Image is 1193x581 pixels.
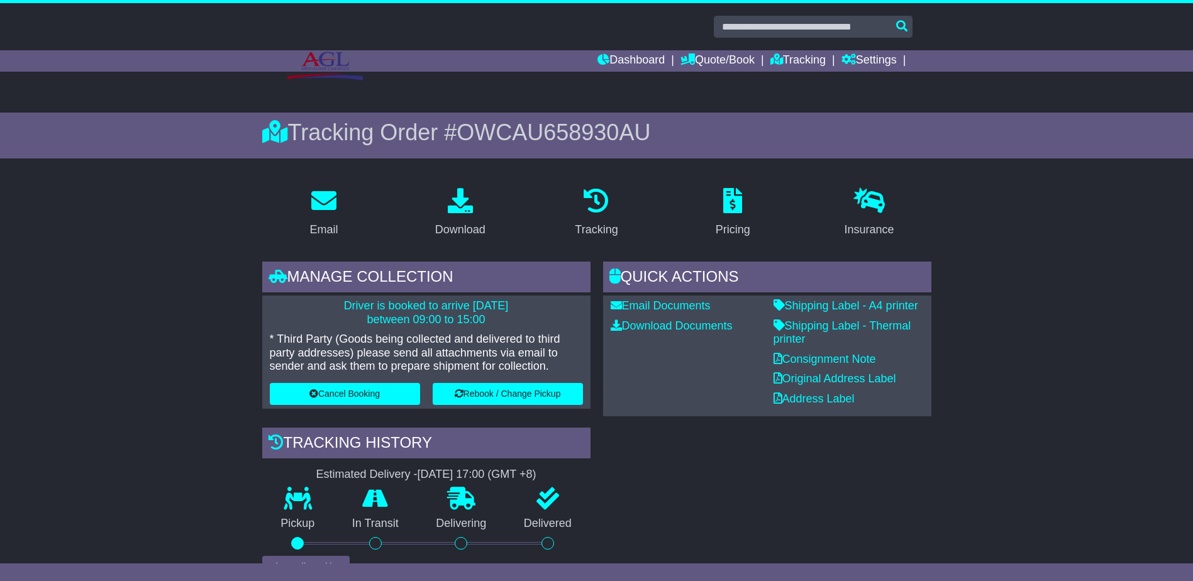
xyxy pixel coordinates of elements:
a: Address Label [774,392,855,405]
a: Original Address Label [774,372,896,385]
a: Email Documents [611,299,711,312]
a: Shipping Label - A4 printer [774,299,918,312]
a: Settings [841,50,897,72]
div: Email [309,221,338,238]
div: Manage collection [262,262,591,296]
a: Shipping Label - Thermal printer [774,319,911,346]
p: Pickup [262,517,334,531]
p: In Transit [333,517,418,531]
div: Estimated Delivery - [262,468,591,482]
a: Consignment Note [774,353,876,365]
a: Insurance [836,184,902,243]
a: Tracking [567,184,626,243]
a: Tracking [770,50,826,72]
div: Download [435,221,486,238]
p: Delivered [505,517,591,531]
button: Rebook / Change Pickup [433,383,583,405]
p: Driver is booked to arrive [DATE] between 09:00 to 15:00 [270,299,583,326]
div: Tracking history [262,428,591,462]
a: Pricing [707,184,758,243]
div: [DATE] 17:00 (GMT +8) [418,468,536,482]
p: Delivering [418,517,506,531]
a: Download Documents [611,319,733,332]
a: Email [301,184,346,243]
a: Dashboard [597,50,665,72]
button: Cancel Booking [270,383,420,405]
div: Tracking Order # [262,119,931,146]
a: Download [427,184,494,243]
p: * Third Party (Goods being collected and delivered to third party addresses) please send all atta... [270,333,583,373]
a: Quote/Book [680,50,755,72]
div: Insurance [845,221,894,238]
span: OWCAU658930AU [457,119,650,145]
div: Tracking [575,221,618,238]
div: Quick Actions [603,262,931,296]
div: Pricing [716,221,750,238]
button: View Full Tracking [262,556,350,578]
